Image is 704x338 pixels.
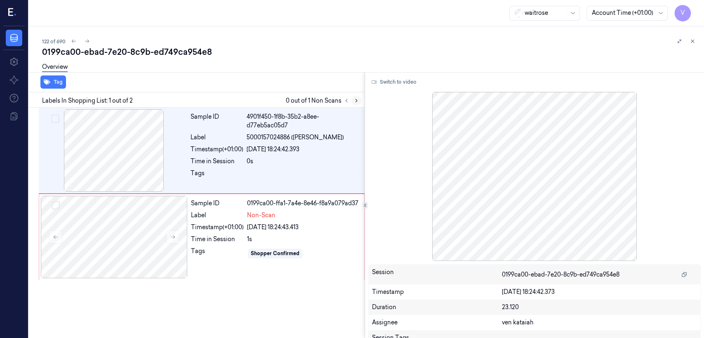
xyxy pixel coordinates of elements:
[368,75,420,89] button: Switch to video
[191,211,244,220] div: Label
[247,235,359,244] div: 1s
[191,199,244,208] div: Sample ID
[42,96,133,105] span: Labels In Shopping List: 1 out of 2
[191,247,244,260] div: Tags
[372,268,502,281] div: Session
[191,113,243,130] div: Sample ID
[191,223,244,232] div: Timestamp (+01:00)
[42,38,66,45] span: 122 of 690
[372,318,502,327] div: Assignee
[251,250,299,257] div: Shopper Confirmed
[502,318,697,327] div: ven kataiah
[191,157,243,166] div: Time in Session
[247,223,359,232] div: [DATE] 18:24:43.413
[372,303,502,312] div: Duration
[247,113,360,130] div: 4901f450-1f8b-35b2-a8ee-d77eb5ac05d7
[191,133,243,142] div: Label
[502,270,619,279] span: 0199ca00-ebad-7e20-8c9b-ed749ca954e8
[674,5,691,21] button: V
[191,235,244,244] div: Time in Session
[502,288,697,296] div: [DATE] 18:24:42.373
[247,157,360,166] div: 0s
[40,75,66,89] button: Tag
[42,63,68,72] a: Overview
[247,211,275,220] span: Non-Scan
[502,303,697,312] div: 23.120
[51,115,59,123] button: Select row
[52,201,60,209] button: Select row
[42,46,697,58] div: 0199ca00-ebad-7e20-8c9b-ed749ca954e8
[286,96,361,106] span: 0 out of 1 Non Scans
[247,133,344,142] span: 5000157024886 ([PERSON_NAME])
[191,169,243,182] div: Tags
[247,145,360,154] div: [DATE] 18:24:42.393
[191,145,243,154] div: Timestamp (+01:00)
[247,199,359,208] div: 0199ca00-ffa1-7a4e-8e46-f8a9a079ad37
[372,288,502,296] div: Timestamp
